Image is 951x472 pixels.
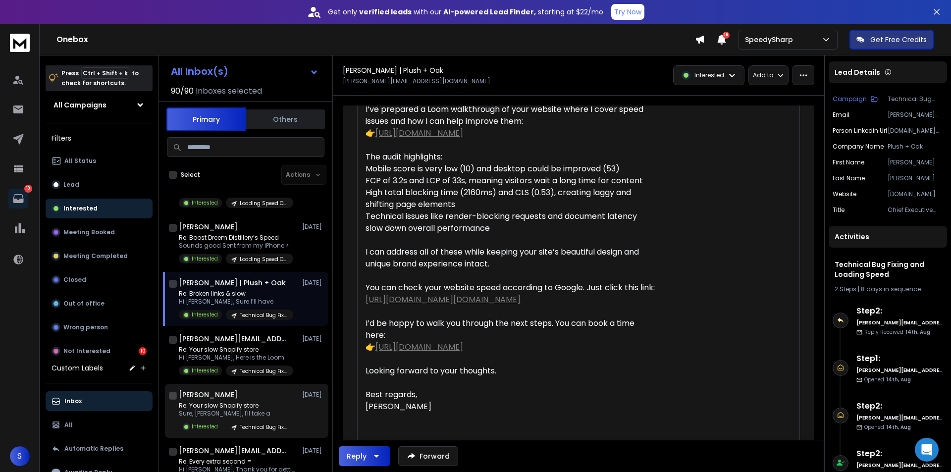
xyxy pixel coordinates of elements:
[694,71,724,79] p: Interested
[888,174,943,182] p: [PERSON_NAME]
[856,448,943,460] h6: Step 2 :
[888,158,943,166] p: [PERSON_NAME]
[179,346,293,354] p: Re: Your slow Shopify store
[614,7,641,17] p: Try Now
[46,294,153,314] button: Out of office
[905,328,930,336] span: 14th, Aug
[864,376,911,383] p: Opened
[339,446,390,466] button: Reply
[63,228,115,236] p: Meeting Booked
[366,377,655,413] div: Best regards, [PERSON_NAME]
[366,151,655,163] div: The audit highlights:
[611,4,644,20] button: Try Now
[81,67,129,79] span: Ctrl + Shift + k
[888,111,943,119] p: [PERSON_NAME][EMAIL_ADDRESS][DOMAIN_NAME]
[833,127,887,135] p: Person Linkedin Url
[833,111,849,119] p: Email
[63,347,110,355] p: Not Interested
[64,397,82,405] p: Inbox
[63,323,108,331] p: Wrong person
[46,175,153,195] button: Lead
[302,391,324,399] p: [DATE]
[46,317,153,337] button: Wrong person
[8,189,28,209] a: 10
[52,363,103,373] h3: Custom Labels
[856,367,943,374] h6: [PERSON_NAME][EMAIL_ADDRESS][DOMAIN_NAME]
[240,200,287,207] p: Loading Speed Optimization
[723,32,730,39] span: 16
[856,319,943,326] h6: [PERSON_NAME][EMAIL_ADDRESS][DOMAIN_NAME]
[366,163,655,175] div: Mobile score is very low (10) and desktop could be improved (53)
[192,367,218,374] p: Interested
[886,423,911,431] span: 14th, Aug
[46,391,153,411] button: Inbox
[179,446,288,456] h1: [PERSON_NAME][EMAIL_ADDRESS][DOMAIN_NAME]
[375,341,463,353] a: [URL][DOMAIN_NAME]
[347,451,367,461] div: Reply
[366,306,655,353] div: I’d be happy to walk you through the next steps. You can book a time here: 👉
[366,353,655,377] div: Looking forward to your thoughts.
[745,35,797,45] p: SpeedySharp
[46,222,153,242] button: Meeting Booked
[833,95,867,103] p: Campaign
[328,7,603,17] p: Get only with our starting at $22/mo
[366,175,655,187] div: FCP of 3.2s and LCP of 33s, meaning visitors wait a long time for content
[856,400,943,412] h6: Step 2 :
[46,415,153,435] button: All
[171,66,228,76] h1: All Inbox(s)
[856,462,943,469] h6: [PERSON_NAME][EMAIL_ADDRESS][DOMAIN_NAME]
[870,35,927,45] p: Get Free Credits
[192,423,218,430] p: Interested
[915,438,939,462] div: Open Intercom Messenger
[835,67,880,77] p: Lead Details
[833,206,845,214] p: title
[179,222,238,232] h1: [PERSON_NAME]
[179,290,293,298] p: Re: Broken links & slow
[166,107,246,131] button: Primary
[179,402,293,410] p: Re: Your slow Shopify store
[835,260,941,279] h1: Technical Bug Fixing and Loading Speed
[398,446,458,466] button: Forward
[833,143,884,151] p: Company Name
[10,446,30,466] span: S
[366,294,521,305] a: [URL][DOMAIN_NAME][DOMAIN_NAME]
[366,187,655,210] div: High total blocking time (2160ms) and CLS (0.53), creating laggy and shifting page elements
[888,95,943,103] p: Technical Bug Fixing and Loading Speed
[46,151,153,171] button: All Status
[46,270,153,290] button: Closed
[835,285,941,293] div: |
[24,185,32,193] p: 10
[179,334,288,344] h1: [PERSON_NAME][EMAIL_ADDRESS][DOMAIN_NAME]
[888,206,943,214] p: Chief Executive Officer
[56,34,695,46] h1: Onebox
[849,30,934,50] button: Get Free Credits
[343,65,443,75] h1: [PERSON_NAME] | Plush + Oak
[64,421,73,429] p: All
[302,335,324,343] p: [DATE]
[888,190,943,198] p: [DOMAIN_NAME]
[366,270,655,306] div: You can check your website speed according to Google. Just click this link:
[833,174,865,182] p: Last Name
[856,305,943,317] h6: Step 2 :
[240,423,287,431] p: Technical Bug Fixing and Loading Speed
[181,171,200,179] label: Select
[46,131,153,145] h3: Filters
[179,390,238,400] h1: [PERSON_NAME]
[366,210,655,234] div: Technical issues like render-blocking requests and document latency slow down overall performance
[179,242,293,250] p: Sounds good Sent from my iPhone >
[829,226,947,248] div: Activities
[179,298,293,306] p: Hi [PERSON_NAME], Sure I’ll have
[179,234,293,242] p: Re: Boost Dreem Distillery’s Speed
[179,354,293,362] p: Hi [PERSON_NAME], Here is the Loom
[359,7,412,17] strong: verified leads
[171,85,194,97] span: 90 / 90
[833,158,864,166] p: First Name
[375,127,463,139] a: [URL][DOMAIN_NAME]
[366,246,655,270] div: I can address all of these while keeping your site’s beautiful design and unique brand experience...
[302,223,324,231] p: [DATE]
[753,71,773,79] p: Add to
[366,104,655,151] div: I’ve prepared a Loom walkthrough of your website where I cover speed issues and how I can help im...
[63,300,105,308] p: Out of office
[163,61,326,81] button: All Inbox(s)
